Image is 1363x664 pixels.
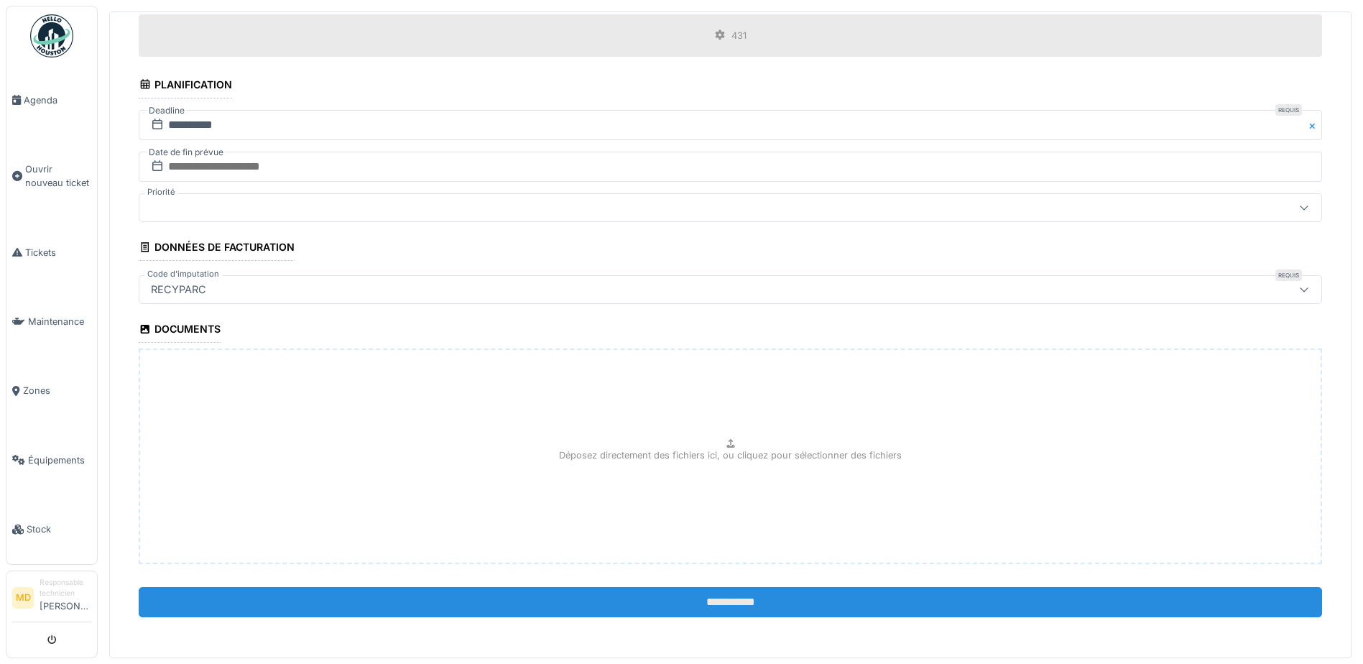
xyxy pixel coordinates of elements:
button: Close [1306,110,1322,140]
a: MD Responsable technicien[PERSON_NAME] [12,577,91,622]
div: Requis [1275,104,1302,116]
span: Équipements [28,453,91,467]
span: Stock [27,522,91,536]
span: Zones [23,384,91,397]
img: Badge_color-CXgf-gQk.svg [30,14,73,57]
label: Deadline [147,103,186,119]
div: 431 [731,29,747,42]
li: [PERSON_NAME] [40,577,91,619]
a: Maintenance [6,287,97,356]
a: Zones [6,356,97,425]
li: MD [12,587,34,609]
span: Agenda [24,93,91,107]
label: Code d'imputation [144,268,222,280]
div: RECYPARC [145,282,212,298]
span: Tickets [25,246,91,259]
p: Déposez directement des fichiers ici, ou cliquez pour sélectionner des fichiers [559,448,902,462]
a: Agenda [6,65,97,134]
a: Tickets [6,218,97,287]
label: Priorité [144,186,178,198]
span: Ouvrir nouveau ticket [25,162,91,190]
a: Ouvrir nouveau ticket [6,134,97,218]
div: Responsable technicien [40,577,91,599]
div: Documents [139,318,221,343]
span: Maintenance [28,315,91,328]
div: Requis [1275,269,1302,281]
a: Stock [6,495,97,564]
a: Équipements [6,425,97,494]
div: Planification [139,74,232,98]
div: Données de facturation [139,236,295,261]
label: Date de fin prévue [147,144,225,160]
